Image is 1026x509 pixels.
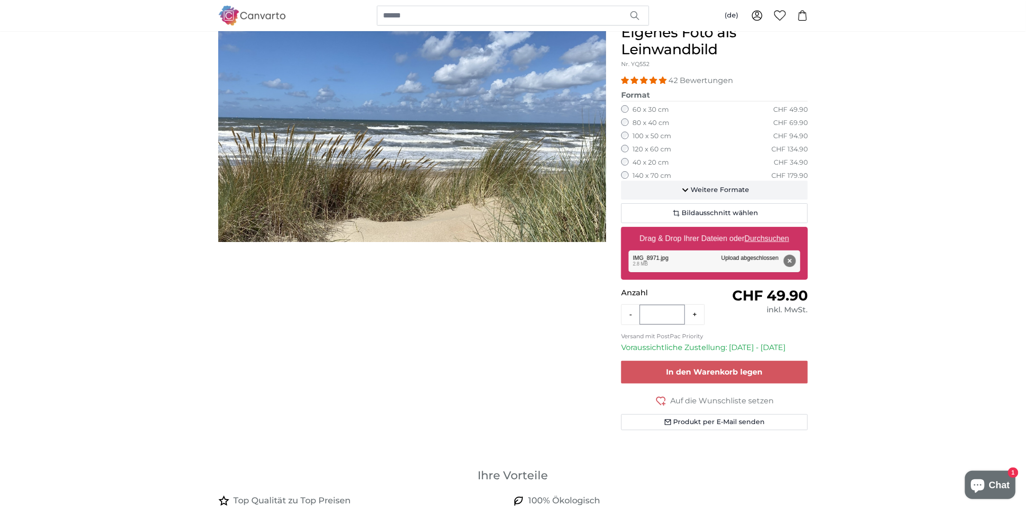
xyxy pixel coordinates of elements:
label: 100 x 50 cm [633,132,671,141]
div: CHF 69.90 [773,118,808,128]
div: CHF 179.90 [771,171,808,181]
img: Canvarto [218,6,286,25]
legend: Format [621,90,808,101]
div: CHF 34.90 [774,158,808,167]
span: In den Warenkorb legen [667,367,763,376]
label: Drag & Drop Ihrer Dateien oder [636,229,793,248]
button: Auf die Wunschliste setzen [621,395,808,407]
span: 42 Bewertungen [668,76,733,85]
div: 1 of 1 [218,24,606,242]
p: Voraussichtliche Zustellung: [DATE] - [DATE] [621,342,808,353]
button: In den Warenkorb legen [621,361,808,384]
div: CHF 94.90 [773,132,808,141]
label: 140 x 70 cm [633,171,671,181]
span: 4.98 stars [621,76,668,85]
div: CHF 49.90 [773,105,808,115]
label: 120 x 60 cm [633,145,671,154]
img: personalised-canvas-print [218,24,606,242]
span: CHF 49.90 [732,287,808,304]
button: Produkt per E-Mail senden [621,414,808,430]
button: Weitere Formate [621,181,808,200]
div: inkl. MwSt. [715,304,808,316]
label: 40 x 20 cm [633,158,669,167]
label: 60 x 30 cm [633,105,669,115]
h4: Top Qualität zu Top Preisen [233,494,351,508]
div: CHF 134.90 [771,145,808,154]
label: 80 x 40 cm [633,118,669,128]
h1: Eigenes Foto als Leinwandbild [621,24,808,58]
button: (de) [717,7,746,24]
h3: Ihre Vorteile [218,468,808,483]
inbox-online-store-chat: Onlineshop-Chat von Shopify [962,471,1018,501]
button: Bildausschnitt wählen [621,203,808,223]
p: Anzahl [621,287,714,299]
span: Nr. YQ552 [621,60,650,67]
u: Durchsuchen [745,234,789,242]
button: - [622,305,640,324]
span: Weitere Formate [691,185,750,195]
p: Versand mit PostPac Priority [621,333,808,340]
button: + [685,305,704,324]
span: Auf die Wunschliste setzen [670,395,774,407]
h4: 100% Ökologisch [528,494,600,508]
span: Bildausschnitt wählen [682,209,759,218]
